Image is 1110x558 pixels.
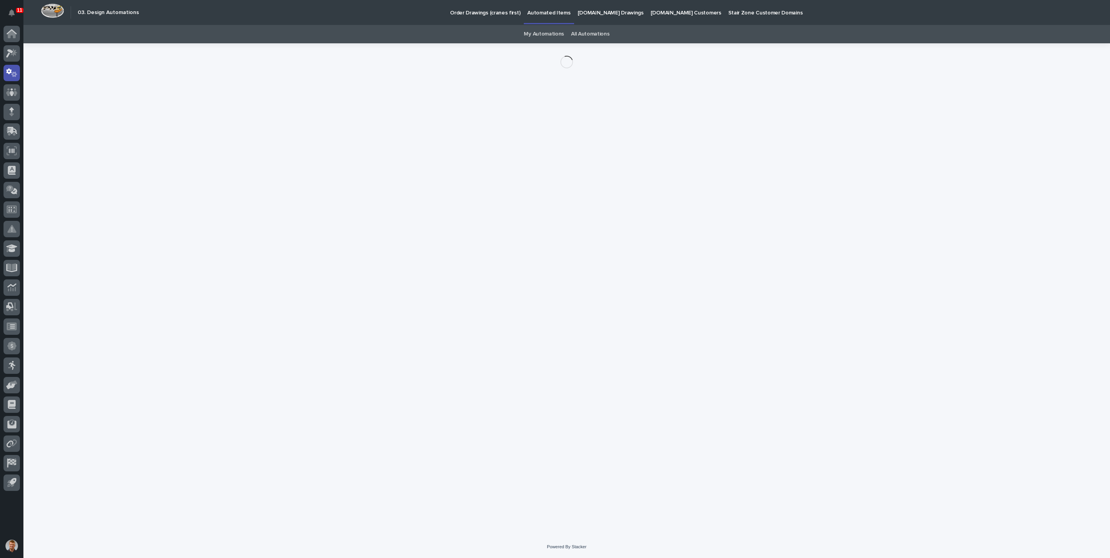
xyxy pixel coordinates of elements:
a: All Automations [571,25,609,43]
h2: 03. Design Automations [78,9,139,16]
div: Notifications11 [10,9,20,22]
button: users-avatar [4,538,20,554]
img: Workspace Logo [41,4,64,18]
p: 11 [17,7,22,13]
button: Notifications [4,5,20,21]
a: Powered By Stacker [547,544,586,549]
a: My Automations [524,25,564,43]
